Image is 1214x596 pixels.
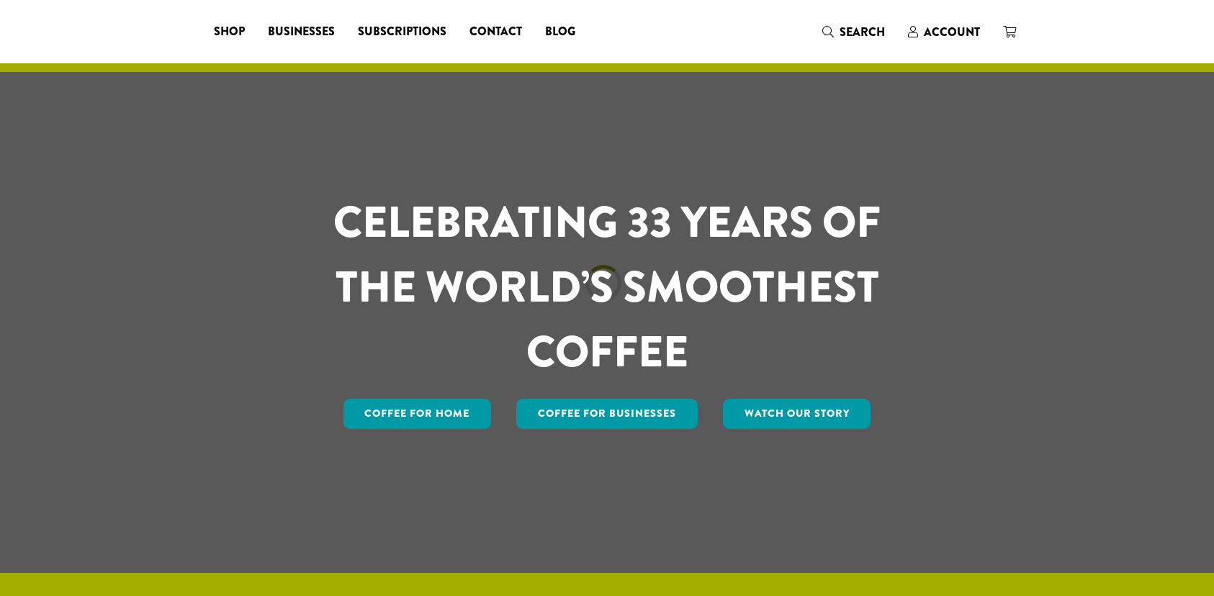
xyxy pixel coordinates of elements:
[723,399,871,429] a: Watch Our Story
[343,399,492,429] a: Coffee for Home
[811,20,896,44] a: Search
[268,23,335,41] span: Businesses
[534,20,587,43] a: Blog
[516,399,698,429] a: Coffee For Businesses
[458,20,534,43] a: Contact
[214,23,245,41] span: Shop
[202,20,256,43] a: Shop
[840,24,885,40] span: Search
[346,20,458,43] a: Subscriptions
[545,23,575,41] span: Blog
[256,20,346,43] a: Businesses
[924,24,980,40] span: Account
[291,190,923,384] h1: CELEBRATING 33 YEARS OF THE WORLD’S SMOOTHEST COFFEE
[358,23,446,41] span: Subscriptions
[469,23,522,41] span: Contact
[896,20,992,44] a: Account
